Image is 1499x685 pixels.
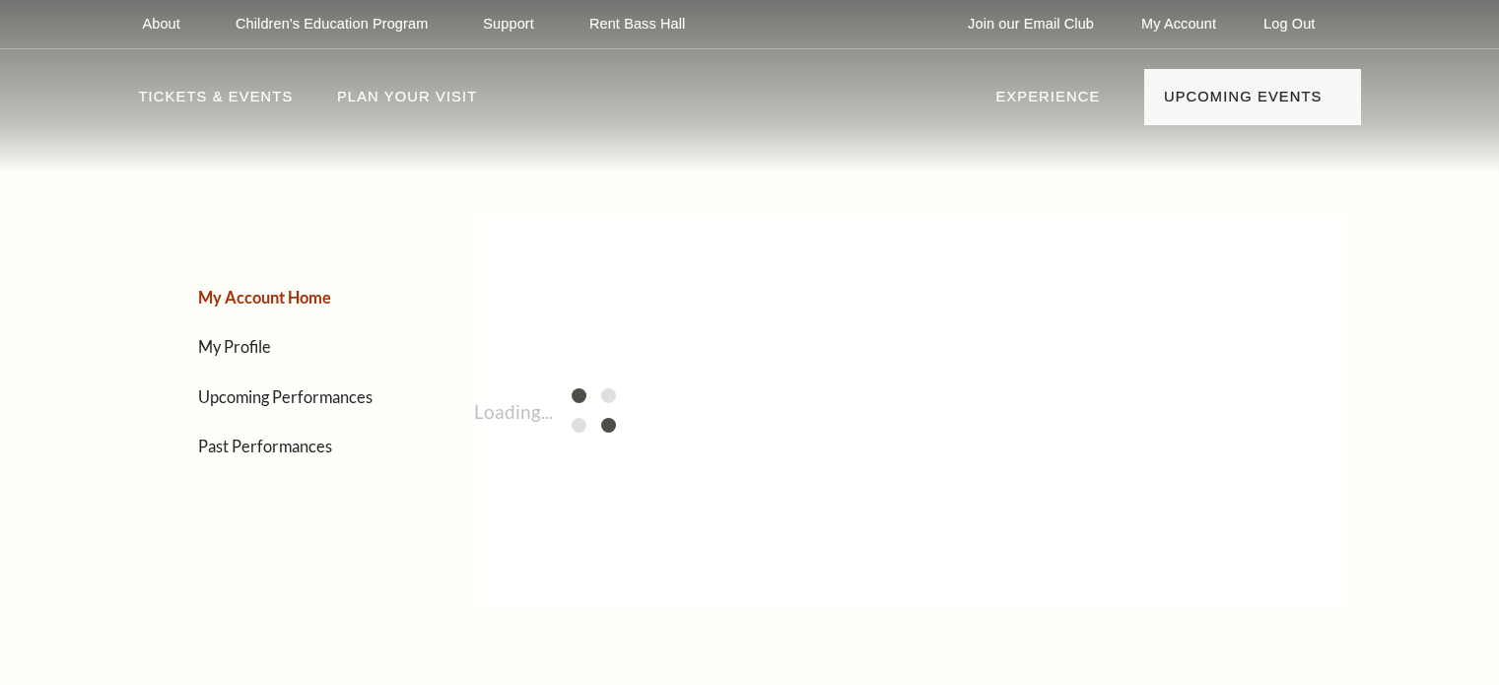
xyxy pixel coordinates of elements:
[143,16,180,33] p: About
[337,85,477,120] p: Plan Your Visit
[236,16,428,33] p: Children's Education Program
[589,16,686,33] p: Rent Bass Hall
[995,85,1100,120] p: Experience
[198,288,331,307] a: My Account Home
[198,437,332,455] a: Past Performances
[198,337,271,356] a: My Profile
[139,85,294,120] p: Tickets & Events
[1164,85,1323,120] p: Upcoming Events
[483,16,534,33] p: Support
[198,387,373,406] a: Upcoming Performances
